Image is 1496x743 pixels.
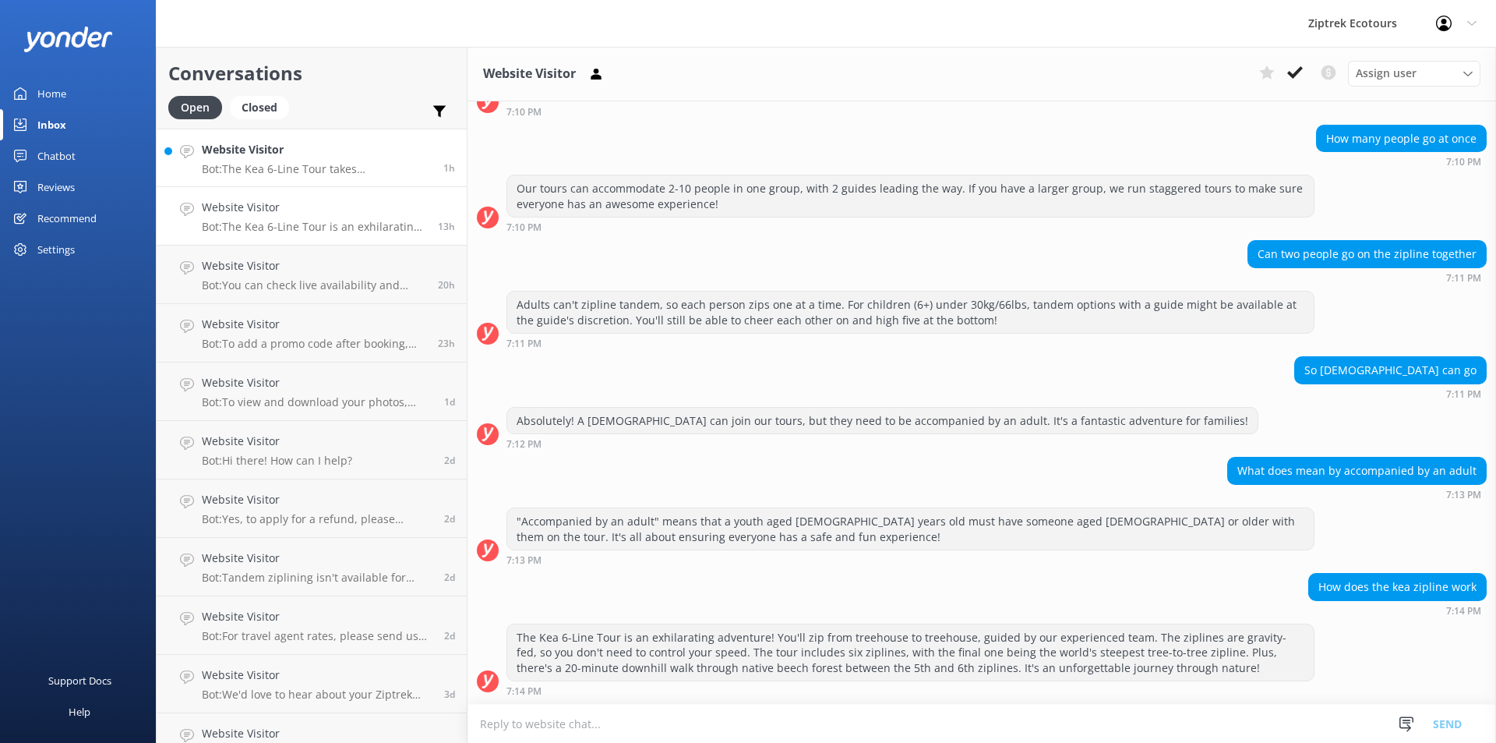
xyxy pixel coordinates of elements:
[506,440,542,449] strong: 7:12 PM
[202,512,432,526] p: Bot: Yes, to apply for a refund, please contact our Guest Services Team by emailing [EMAIL_ADDRES...
[157,129,467,187] a: Website VisitorBot:The Kea 6-Line Tour takes approximately 2.5 to 3 hours. It's an exhilarating a...
[438,278,455,292] span: Sep 17 2025 12:13pm (UTC +12:00) Pacific/Auckland
[443,161,455,175] span: Sep 18 2025 06:50am (UTC +12:00) Pacific/Auckland
[1446,607,1481,616] strong: 7:14 PM
[1247,272,1487,283] div: Sep 17 2025 07:11pm (UTC +12:00) Pacific/Auckland
[483,64,576,84] h3: Website Visitor
[506,223,542,232] strong: 7:10 PM
[202,220,426,234] p: Bot: The Kea 6-Line Tour is an exhilarating adventure! You'll zip from treehouse to treehouse, gu...
[157,596,467,655] a: Website VisitorBot:For travel agent rates, please send us an email with your request at [EMAIL_AD...
[202,491,432,508] h4: Website Visitor
[1309,574,1486,600] div: How does the kea zipline work
[506,338,1314,349] div: Sep 17 2025 07:11pm (UTC +12:00) Pacific/Auckland
[202,433,352,450] h4: Website Visitor
[202,629,432,643] p: Bot: For travel agent rates, please send us an email with your request at [EMAIL_ADDRESS][DOMAIN_...
[1348,61,1480,86] div: Assign User
[202,688,432,702] p: Bot: We'd love to hear about your Ziptrek adventure! You can leave a review on Google at [URL][DO...
[202,395,432,409] p: Bot: To view and download your photos, head over to the My Photos Page on our website and select ...
[157,246,467,304] a: Website VisitorBot:You can check live availability and book your zipline tour online at [URL][DOM...
[1308,605,1487,616] div: Sep 17 2025 07:14pm (UTC +12:00) Pacific/Auckland
[444,688,455,701] span: Sep 14 2025 03:13pm (UTC +12:00) Pacific/Auckland
[438,337,455,350] span: Sep 17 2025 09:23am (UTC +12:00) Pacific/Auckland
[157,304,467,363] a: Website VisitorBot:To add a promo code after booking, please contact our Guest Services Team by e...
[157,187,467,246] a: Website VisitorBot:The Kea 6-Line Tour is an exhilarating adventure! You'll zip from treehouse to...
[1316,156,1487,167] div: Sep 17 2025 07:10pm (UTC +12:00) Pacific/Auckland
[37,234,75,265] div: Settings
[1356,65,1417,82] span: Assign user
[1446,490,1481,500] strong: 7:13 PM
[202,550,432,567] h4: Website Visitor
[168,96,222,119] div: Open
[202,162,432,176] p: Bot: The Kea 6-Line Tour takes approximately 2.5 to 3 hours. It's an exhilarating adventure with ...
[444,454,455,467] span: Sep 16 2025 06:06am (UTC +12:00) Pacific/Auckland
[230,98,297,115] a: Closed
[157,538,467,596] a: Website VisitorBot:Tandem ziplining isn't available for adults, so each person zips one at a time...
[1228,458,1486,484] div: What does mean by accompanied by an adult
[202,374,432,391] h4: Website Visitor
[507,508,1314,550] div: "Accompanied by an adult" means that a youth aged [DEMOGRAPHIC_DATA] years old must have someone ...
[37,109,66,140] div: Inbox
[37,78,66,109] div: Home
[202,257,426,274] h4: Website Visitor
[157,479,467,538] a: Website VisitorBot:Yes, to apply for a refund, please contact our Guest Services Team by emailing...
[1446,390,1481,399] strong: 7:11 PM
[507,292,1314,333] div: Adults can't zipline tandem, so each person zips one at a time. For children (6+) under 30kg/66lb...
[1248,241,1486,267] div: Can two people go on the zipline together
[202,316,426,333] h4: Website Visitor
[1446,274,1481,283] strong: 7:11 PM
[1446,157,1481,167] strong: 7:10 PM
[506,221,1314,232] div: Sep 17 2025 07:10pm (UTC +12:00) Pacific/Auckland
[506,685,1314,696] div: Sep 17 2025 07:14pm (UTC +12:00) Pacific/Auckland
[37,172,75,203] div: Reviews
[157,655,467,713] a: Website VisitorBot:We'd love to hear about your Ziptrek adventure! You can leave a review on Goog...
[202,141,432,158] h4: Website Visitor
[506,339,542,349] strong: 7:11 PM
[506,106,1314,117] div: Sep 17 2025 07:10pm (UTC +12:00) Pacific/Auckland
[444,395,455,409] span: Sep 17 2025 07:39am (UTC +12:00) Pacific/Auckland
[23,27,113,52] img: yonder-white-logo.png
[230,96,289,119] div: Closed
[1317,126,1486,152] div: How many people go at once
[444,512,455,525] span: Sep 15 2025 11:14pm (UTC +12:00) Pacific/Auckland
[168,58,455,88] h2: Conversations
[202,571,432,585] p: Bot: Tandem ziplining isn't available for adults, so each person zips one at a time. For children...
[202,199,426,216] h4: Website Visitor
[1295,357,1486,384] div: So [DEMOGRAPHIC_DATA] can go
[506,438,1258,449] div: Sep 17 2025 07:12pm (UTC +12:00) Pacific/Auckland
[202,725,432,742] h4: Website Visitor
[438,220,455,233] span: Sep 17 2025 07:14pm (UTC +12:00) Pacific/Auckland
[48,665,111,696] div: Support Docs
[202,337,426,351] p: Bot: To add a promo code after booking, please contact our Guest Services Team by emailing [EMAIL...
[506,554,1314,565] div: Sep 17 2025 07:13pm (UTC +12:00) Pacific/Auckland
[506,108,542,117] strong: 7:10 PM
[1294,388,1487,399] div: Sep 17 2025 07:11pm (UTC +12:00) Pacific/Auckland
[507,408,1258,434] div: Absolutely! A [DEMOGRAPHIC_DATA] can join our tours, but they need to be accompanied by an adult....
[202,608,432,625] h4: Website Visitor
[202,454,352,468] p: Bot: Hi there! How can I help?
[444,571,455,584] span: Sep 15 2025 10:13pm (UTC +12:00) Pacific/Auckland
[506,556,542,565] strong: 7:13 PM
[69,696,90,727] div: Help
[37,140,76,172] div: Chatbot
[506,687,542,696] strong: 7:14 PM
[444,629,455,642] span: Sep 15 2025 08:38pm (UTC +12:00) Pacific/Auckland
[507,624,1314,681] div: The Kea 6-Line Tour is an exhilarating adventure! You'll zip from treehouse to treehouse, guided ...
[202,667,432,684] h4: Website Visitor
[157,421,467,479] a: Website VisitorBot:Hi there! How can I help?2d
[168,98,230,115] a: Open
[37,203,97,234] div: Recommend
[157,363,467,421] a: Website VisitorBot:To view and download your photos, head over to the My Photos Page on our websi...
[202,278,426,292] p: Bot: You can check live availability and book your zipline tour online at [URL][DOMAIN_NAME]. Hav...
[507,175,1314,217] div: Our tours can accommodate 2-10 people in one group, with 2 guides leading the way. If you have a ...
[1227,489,1487,500] div: Sep 17 2025 07:13pm (UTC +12:00) Pacific/Auckland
